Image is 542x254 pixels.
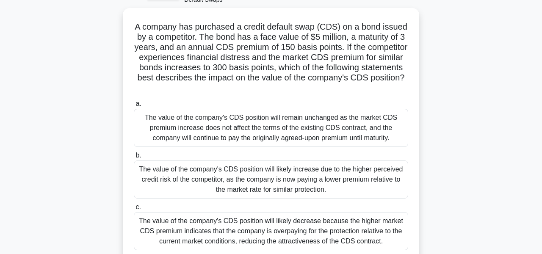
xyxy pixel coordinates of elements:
[135,152,141,159] span: b.
[134,160,408,199] div: The value of the company's CDS position will likely increase due to the higher perceived credit r...
[134,109,408,147] div: The value of the company's CDS position will remain unchanged as the market CDS premium increase ...
[133,22,409,94] h5: A company has purchased a credit default swap (CDS) on a bond issued by a competitor. The bond ha...
[135,100,141,107] span: a.
[134,212,408,250] div: The value of the company's CDS position will likely decrease because the higher market CDS premiu...
[135,203,141,210] span: c.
